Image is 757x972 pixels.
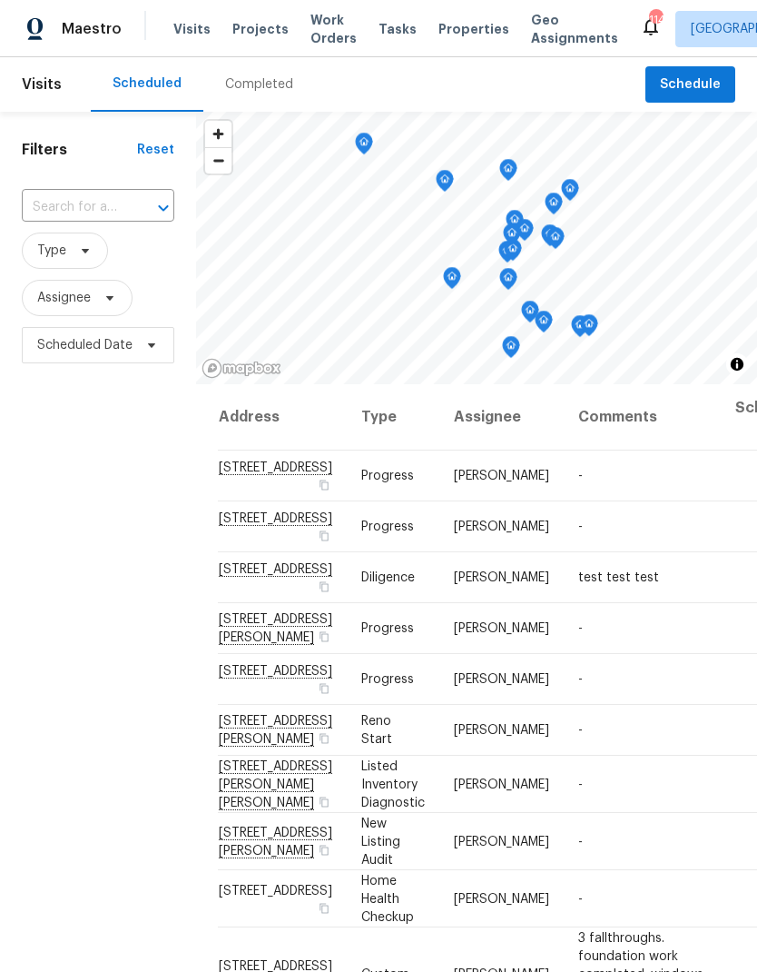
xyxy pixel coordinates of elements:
[22,141,137,159] h1: Filters
[310,11,357,47] span: Work Orders
[316,841,332,858] button: Copy Address
[316,629,332,645] button: Copy Address
[361,817,400,866] span: New Listing Audit
[202,358,281,379] a: Mapbox homepage
[504,239,522,267] div: Map marker
[37,289,91,307] span: Assignee
[361,571,415,584] span: Diligence
[521,301,539,329] div: Map marker
[22,64,62,104] span: Visits
[546,227,565,255] div: Map marker
[232,20,289,38] span: Projects
[454,571,549,584] span: [PERSON_NAME]
[578,470,583,482] span: -
[361,622,414,635] span: Progress
[361,715,392,746] span: Reno Start
[361,521,414,533] span: Progress
[225,75,293,94] div: Completed
[361,470,414,482] span: Progress
[205,148,231,174] span: Zoom out
[578,521,583,533] span: -
[439,384,564,451] th: Assignee
[660,74,721,96] span: Schedule
[378,23,417,35] span: Tasks
[438,20,509,38] span: Properties
[454,521,549,533] span: [PERSON_NAME]
[578,892,583,905] span: -
[361,874,414,923] span: Home Health Checkup
[561,179,579,207] div: Map marker
[649,11,662,29] div: 114
[361,673,414,686] span: Progress
[578,673,583,686] span: -
[545,193,563,221] div: Map marker
[578,724,583,737] span: -
[578,622,583,635] span: -
[37,336,133,354] span: Scheduled Date
[454,470,549,482] span: [PERSON_NAME]
[726,353,748,375] button: Toggle attribution
[503,223,521,252] div: Map marker
[454,778,549,790] span: [PERSON_NAME]
[316,680,332,697] button: Copy Address
[316,730,332,747] button: Copy Address
[645,66,735,104] button: Schedule
[218,384,347,451] th: Address
[499,268,517,296] div: Map marker
[578,571,659,584] span: test test test
[454,622,549,635] span: [PERSON_NAME]
[580,314,598,342] div: Map marker
[535,311,553,339] div: Map marker
[516,219,534,247] div: Map marker
[443,267,461,295] div: Map marker
[732,354,742,374] span: Toggle attribution
[316,899,332,916] button: Copy Address
[454,835,549,848] span: [PERSON_NAME]
[355,133,373,161] div: Map marker
[316,477,332,493] button: Copy Address
[436,170,454,198] div: Map marker
[173,20,211,38] span: Visits
[137,141,174,159] div: Reset
[578,835,583,848] span: -
[205,147,231,174] button: Zoom out
[578,778,583,790] span: -
[571,315,589,343] div: Map marker
[205,121,231,147] button: Zoom in
[454,892,549,905] span: [PERSON_NAME]
[316,793,332,809] button: Copy Address
[113,74,182,93] div: Scheduled
[506,210,524,238] div: Map marker
[219,884,332,897] span: [STREET_ADDRESS]
[454,673,549,686] span: [PERSON_NAME]
[564,384,721,451] th: Comments
[498,241,516,269] div: Map marker
[531,11,618,47] span: Geo Assignments
[37,242,66,260] span: Type
[347,384,439,451] th: Type
[541,224,559,253] div: Map marker
[316,579,332,595] button: Copy Address
[316,528,332,544] button: Copy Address
[219,959,332,972] span: [STREET_ADDRESS]
[454,724,549,737] span: [PERSON_NAME]
[499,159,517,187] div: Map marker
[361,759,425,808] span: Listed Inventory Diagnostic
[151,195,176,221] button: Open
[22,193,123,222] input: Search for an address...
[62,20,122,38] span: Maestro
[502,336,520,364] div: Map marker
